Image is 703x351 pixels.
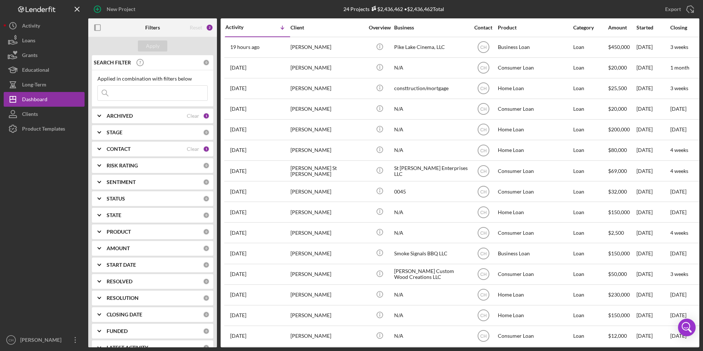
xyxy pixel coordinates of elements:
a: Educational [4,63,85,77]
time: 2025-09-16 21:04 [230,251,246,256]
div: 0 [203,59,210,66]
div: $2,436,462 [370,6,403,12]
div: 24 Projects • $2,436,462 Total [343,6,444,12]
div: Overview [366,25,393,31]
b: STAGE [107,130,122,135]
text: CH [480,65,486,71]
div: 0 [203,212,210,219]
time: 2025-10-02 14:59 [230,85,246,91]
div: [DATE] [636,326,670,346]
time: [DATE] [670,250,686,256]
b: LATEST ACTIVITY [107,345,148,351]
text: CH [8,338,14,342]
time: 2025-09-12 04:51 [230,292,246,298]
text: CH [480,334,486,339]
div: [DATE] [636,120,670,139]
span: $50,000 [608,271,627,277]
div: 0 [203,311,210,318]
div: 0 [203,195,210,202]
time: 2025-10-03 19:34 [230,65,246,71]
div: 0 [203,179,210,185]
div: Client [290,25,364,31]
div: 1 [203,113,210,119]
div: New Project [107,2,135,17]
span: $2,500 [608,230,624,236]
div: Educational [22,63,49,79]
time: [DATE] [670,209,686,215]
b: FUNDED [107,328,128,334]
div: Consumer Loan [498,161,571,181]
div: Loan [573,202,607,222]
div: Loan [573,265,607,284]
div: Category [573,25,607,31]
div: 0 [203,228,210,235]
text: CH [480,148,486,153]
div: Home Loan [498,202,571,222]
div: [PERSON_NAME] Custom Wood Creations LLC [394,265,468,284]
time: 2025-09-27 14:21 [230,147,246,153]
b: ARCHIVED [107,113,133,119]
time: 2025-08-27 23:13 [230,312,246,318]
div: [PERSON_NAME] [290,306,364,325]
div: [PERSON_NAME] [290,285,364,305]
div: Product [498,25,571,31]
button: Export [658,2,699,17]
div: [DATE] [636,244,670,263]
div: [DATE] [636,38,670,57]
b: PRODUCT [107,229,131,235]
div: Consumer Loan [498,265,571,284]
button: Product Templates [4,121,85,136]
time: 1 month [670,64,689,71]
div: 0 [203,129,210,136]
div: [DATE] [636,202,670,222]
span: $12,000 [608,333,627,339]
div: Product Templates [22,121,65,138]
b: RESOLUTION [107,295,139,301]
div: Grants [22,48,38,64]
div: [PERSON_NAME] [290,244,364,263]
b: SENTIMENT [107,179,136,185]
div: 0045 [394,182,468,201]
div: Business Loan [498,244,571,263]
time: [DATE] [670,188,686,195]
div: N/A [394,306,468,325]
button: Dashboard [4,92,85,107]
div: 1 [203,146,210,152]
div: Loan [573,38,607,57]
time: 2025-09-19 01:51 [230,230,246,236]
div: Smoke Signals BBQ LLC [394,244,468,263]
span: $450,000 [608,44,630,50]
div: 0 [203,344,210,351]
div: N/A [394,120,468,139]
div: Home Loan [498,79,571,98]
time: 2025-09-12 16:04 [230,271,246,277]
time: 2025-09-23 12:07 [230,209,246,215]
div: [DATE] [636,99,670,119]
span: $150,000 [608,209,630,215]
text: CH [480,45,486,50]
div: Home Loan [498,141,571,160]
div: Loan [573,326,607,346]
time: 3 weeks [670,44,688,50]
div: Consumer Loan [498,58,571,78]
div: Clear [187,113,199,119]
div: Loans [22,33,35,50]
div: [PERSON_NAME] [290,58,364,78]
time: 4 weeks [670,168,688,174]
button: Apply [138,40,167,52]
div: Loan [573,99,607,119]
div: [PERSON_NAME] [290,202,364,222]
text: CH [480,272,486,277]
div: [PERSON_NAME] [290,99,364,119]
text: CH [480,313,486,318]
div: Business Loan [498,38,571,57]
div: N/A [394,202,468,222]
div: Export [665,2,681,17]
span: $80,000 [608,147,627,153]
div: Business [394,25,468,31]
time: 2025-08-22 19:36 [230,333,246,339]
div: 0 [203,162,210,169]
div: [DATE] [636,306,670,325]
